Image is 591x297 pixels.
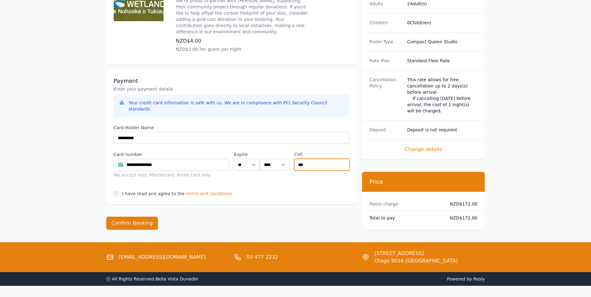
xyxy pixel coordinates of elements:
[119,253,206,261] a: [EMAIL_ADDRESS][DOMAIN_NAME]
[369,77,402,114] dt: Cancellation Policy
[114,77,350,85] h3: Payment
[234,151,260,158] label: Expire
[407,58,478,64] dd: Standard Flexi Rate
[298,276,485,282] span: Powered by
[114,86,350,92] p: Enter your payment details
[114,172,229,178] div: We accept Visa, Mastercard, Amex card only.
[369,20,402,26] dt: Children
[106,276,198,281] span: ⓒ All Rights Reserved. Bella Vista Dunedin
[407,39,478,45] dd: Compact Queen Studio
[407,20,478,26] dd: 0 Child(ren)
[369,1,402,7] dt: Adults
[176,46,310,52] p: NZD$2.00 Per guest per night
[186,191,232,197] span: terms and conditions
[129,100,345,112] div: Your credit card information is safe with us. We are in compliance with PCI Security Council stan...
[246,253,278,261] a: 03 477 2232
[407,127,478,133] dd: Deposit is not required
[374,250,458,257] span: [STREET_ADDRESS]
[445,215,478,221] dd: NZD$172.00
[369,127,402,133] dt: Deposit
[176,37,310,45] p: NZD$4.00
[114,125,350,131] label: Card Holder Name
[445,201,478,207] dd: NZD$172.00
[369,39,402,45] dt: Room Type
[407,77,478,114] div: This rate allows for free cancellation up to 2 days(s) before arrival. If cancelling [DATE] befor...
[407,1,478,7] dd: 2 Adult(s)
[114,151,229,158] label: Card number
[369,58,402,64] dt: Rate Plan
[260,151,289,158] label: .
[294,151,349,158] label: CVC
[106,217,158,230] button: Confirm Booking
[374,257,458,265] span: Otago 9016 [GEOGRAPHIC_DATA]
[369,146,478,153] span: Change details
[369,178,478,186] h3: Price
[473,276,485,281] a: Resly
[369,215,440,221] dt: Total to pay
[369,201,440,207] dt: Room charge
[122,191,185,196] label: I have read and agree to the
